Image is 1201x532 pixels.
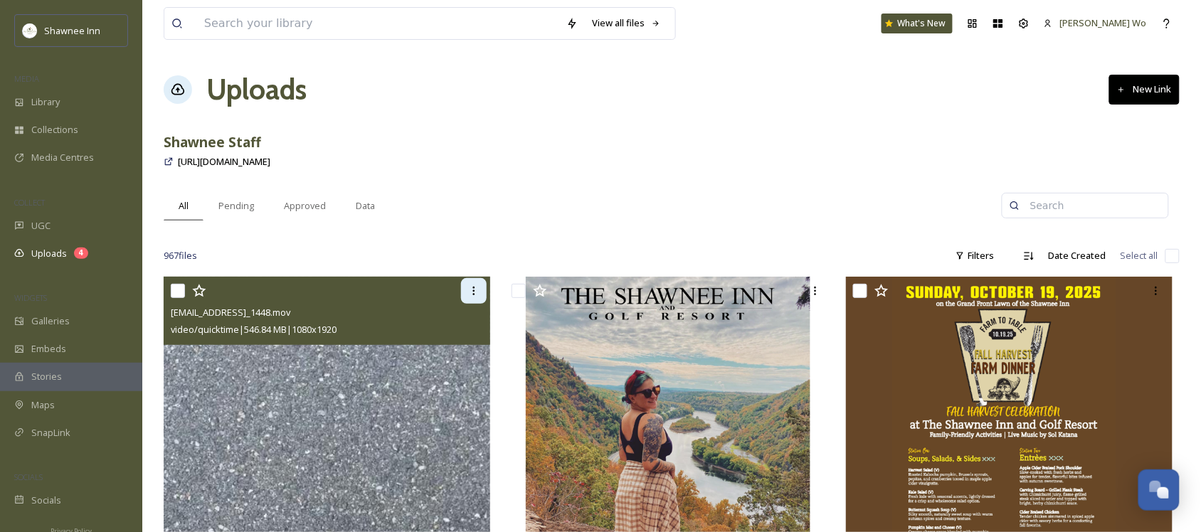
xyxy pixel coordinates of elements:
[206,68,307,111] a: Uploads
[31,370,62,383] span: Stories
[585,9,668,37] a: View all files
[14,73,39,84] span: MEDIA
[31,342,66,356] span: Embeds
[31,426,70,440] span: SnapLink
[23,23,37,38] img: shawnee-300x300.jpg
[1037,9,1154,37] a: [PERSON_NAME] Wo
[178,155,270,168] span: [URL][DOMAIN_NAME]
[179,199,189,213] span: All
[284,199,326,213] span: Approved
[31,247,67,260] span: Uploads
[171,323,337,336] span: video/quicktime | 546.84 MB | 1080 x 1920
[31,314,70,328] span: Galleries
[14,292,47,303] span: WIDGETS
[1023,191,1161,220] input: Search
[44,24,100,37] span: Shawnee Inn
[31,398,55,412] span: Maps
[1109,75,1180,104] button: New Link
[1042,242,1113,270] div: Date Created
[14,197,45,208] span: COLLECT
[31,151,94,164] span: Media Centres
[882,14,953,33] a: What's New
[1138,469,1180,511] button: Open Chat
[31,494,61,507] span: Socials
[171,306,290,319] span: [EMAIL_ADDRESS]_1448.mov
[164,249,197,262] span: 967 file s
[164,132,261,151] strong: Shawnee Staff
[31,219,51,233] span: UGC
[31,95,60,109] span: Library
[356,199,375,213] span: Data
[1060,16,1147,29] span: [PERSON_NAME] Wo
[1121,249,1158,262] span: Select all
[197,8,559,39] input: Search your library
[14,472,43,482] span: SOCIALS
[31,123,78,137] span: Collections
[948,242,1002,270] div: Filters
[178,153,270,170] a: [URL][DOMAIN_NAME]
[74,248,88,259] div: 4
[218,199,254,213] span: Pending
